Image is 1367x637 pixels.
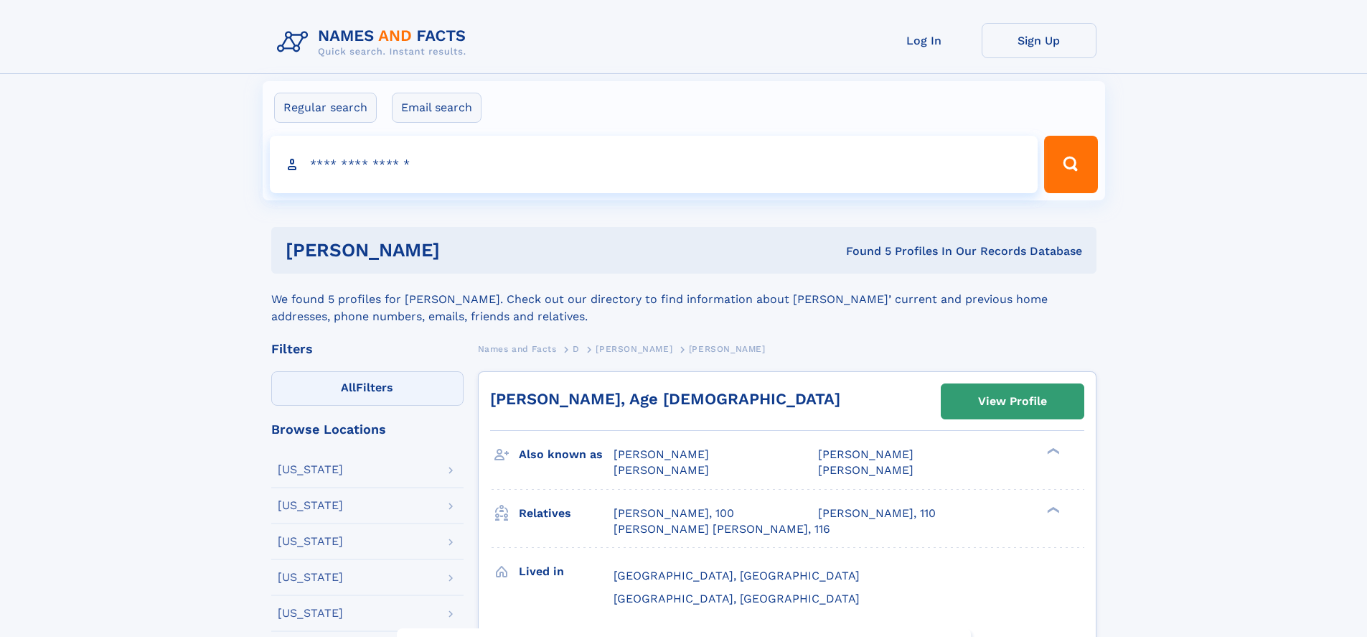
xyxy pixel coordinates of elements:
[341,381,356,394] span: All
[278,536,343,547] div: [US_STATE]
[614,447,709,461] span: [PERSON_NAME]
[689,344,766,354] span: [PERSON_NAME]
[286,241,643,259] h1: [PERSON_NAME]
[278,572,343,583] div: [US_STATE]
[271,371,464,406] label: Filters
[490,390,840,408] a: [PERSON_NAME], Age [DEMOGRAPHIC_DATA]
[614,506,734,521] a: [PERSON_NAME], 100
[278,608,343,619] div: [US_STATE]
[392,93,481,123] label: Email search
[271,23,478,62] img: Logo Names and Facts
[614,569,860,582] span: [GEOGRAPHIC_DATA], [GEOGRAPHIC_DATA]
[978,385,1047,418] div: View Profile
[519,501,614,526] h3: Relatives
[596,340,672,358] a: [PERSON_NAME]
[1043,447,1061,456] div: ❯
[278,500,343,511] div: [US_STATE]
[573,340,580,358] a: D
[614,521,830,537] a: [PERSON_NAME] [PERSON_NAME], 116
[274,93,377,123] label: Regular search
[271,343,464,355] div: Filters
[271,423,464,436] div: Browse Locations
[818,447,913,461] span: [PERSON_NAME]
[614,463,709,477] span: [PERSON_NAME]
[270,136,1038,193] input: search input
[596,344,672,354] span: [PERSON_NAME]
[478,340,557,358] a: Names and Facts
[519,442,614,467] h3: Also known as
[573,344,580,354] span: D
[867,23,982,58] a: Log In
[278,464,343,475] div: [US_STATE]
[614,592,860,605] span: [GEOGRAPHIC_DATA], [GEOGRAPHIC_DATA]
[818,463,913,477] span: [PERSON_NAME]
[643,243,1082,259] div: Found 5 Profiles In Our Records Database
[982,23,1096,58] a: Sign Up
[1043,505,1061,514] div: ❯
[941,384,1084,419] a: View Profile
[818,506,936,521] a: [PERSON_NAME], 110
[1044,136,1097,193] button: Search Button
[519,559,614,584] h3: Lived in
[271,274,1096,325] div: We found 5 profiles for [PERSON_NAME]. Check out our directory to find information about [PERSON_...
